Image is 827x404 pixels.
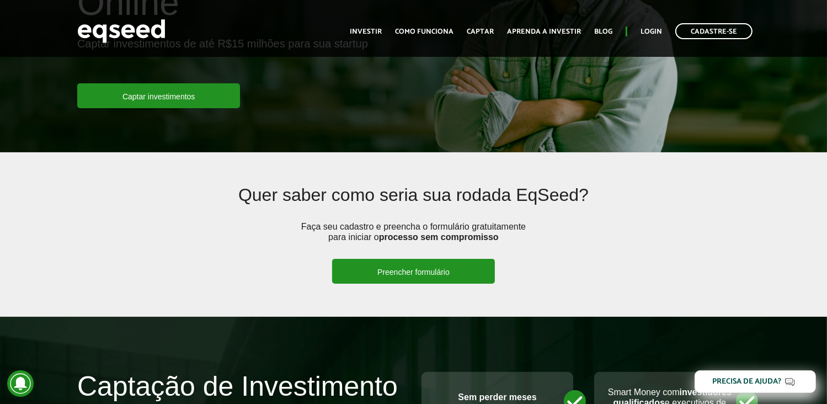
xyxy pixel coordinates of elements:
[297,221,529,259] p: Faça seu cadastro e preencha o formulário gratuitamente para iniciar o
[675,23,753,39] a: Cadastre-se
[77,37,368,83] p: Captar investimentos de até R$15 milhões para sua startup
[507,28,581,35] a: Aprenda a investir
[594,28,612,35] a: Blog
[379,232,499,242] strong: processo sem compromisso
[77,83,241,108] a: Captar investimentos
[332,259,495,284] a: Preencher formulário
[467,28,494,35] a: Captar
[395,28,453,35] a: Como funciona
[77,17,166,46] img: EqSeed
[146,185,681,221] h2: Quer saber como seria sua rodada EqSeed?
[458,392,536,402] strong: Sem perder meses
[641,28,662,35] a: Login
[350,28,382,35] a: Investir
